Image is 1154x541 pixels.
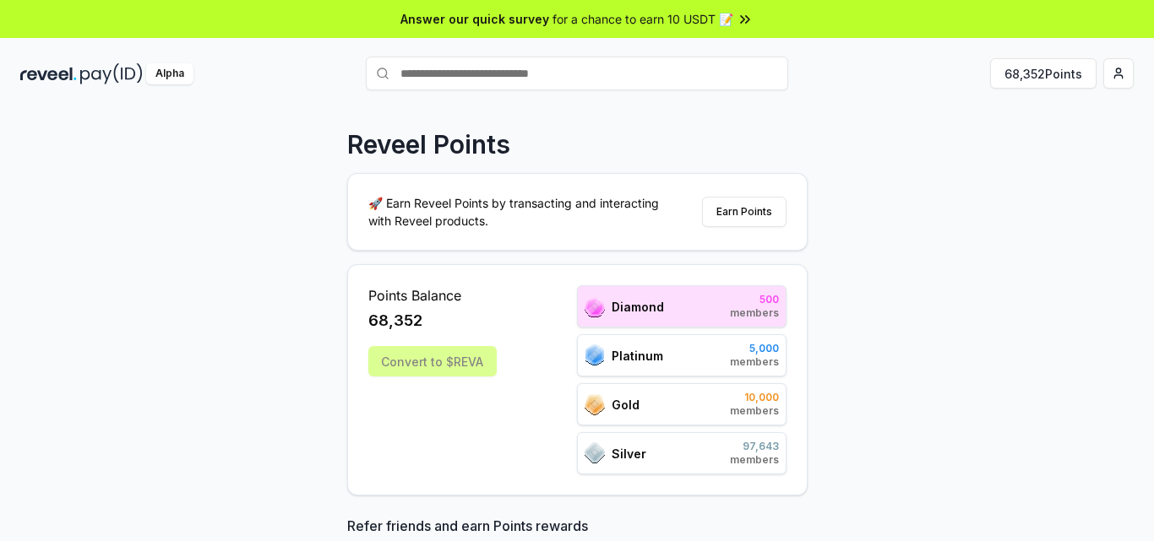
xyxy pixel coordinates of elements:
[585,344,605,366] img: ranks_icon
[730,355,779,369] span: members
[730,342,779,355] span: 5,000
[730,391,779,404] span: 10,000
[368,309,422,333] span: 68,352
[585,442,605,464] img: ranks_icon
[347,129,510,160] p: Reveel Points
[730,306,779,320] span: members
[553,10,733,28] span: for a chance to earn 10 USDT 📝
[80,63,143,84] img: pay_id
[368,194,672,230] p: 🚀 Earn Reveel Points by transacting and interacting with Reveel products.
[400,10,549,28] span: Answer our quick survey
[20,63,77,84] img: reveel_dark
[730,404,779,418] span: members
[702,197,787,227] button: Earn Points
[612,298,664,316] span: Diamond
[612,347,663,365] span: Platinum
[368,285,497,306] span: Points Balance
[585,296,605,317] img: ranks_icon
[730,293,779,306] span: 500
[990,58,1097,89] button: 68,352Points
[146,63,193,84] div: Alpha
[612,396,640,414] span: Gold
[730,453,779,467] span: members
[612,445,646,463] span: Silver
[585,394,605,415] img: ranks_icon
[730,440,779,453] span: 97,643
